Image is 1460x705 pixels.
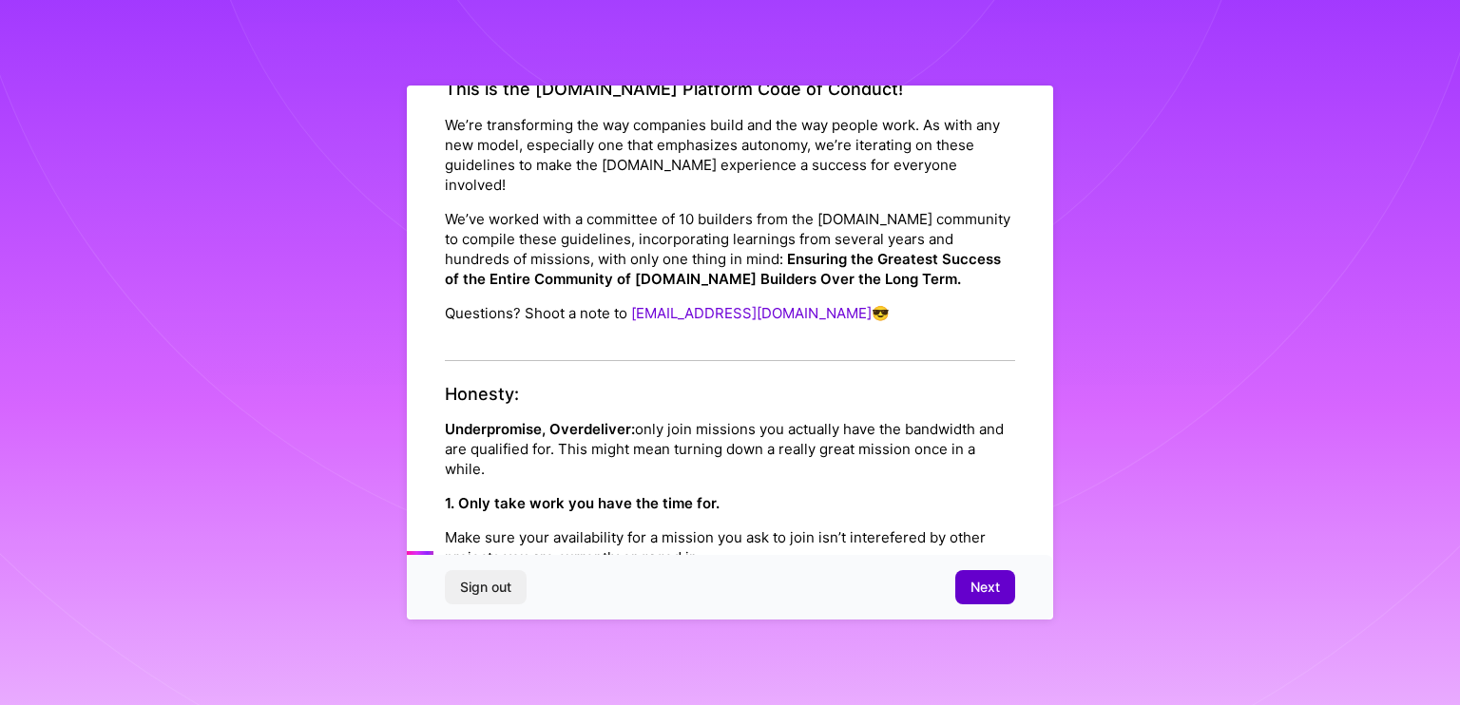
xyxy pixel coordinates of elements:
[445,384,1015,405] h4: Honesty:
[445,527,1015,567] p: Make sure your availability for a mission you ask to join isn’t interefered by other projects you...
[460,578,511,597] span: Sign out
[445,303,1015,323] p: Questions? Shoot a note to 😎
[445,420,635,438] strong: Underpromise, Overdeliver:
[445,209,1015,289] p: We’ve worked with a committee of 10 builders from the [DOMAIN_NAME] community to compile these gu...
[445,419,1015,479] p: only join missions you actually have the bandwidth and are qualified for. This might mean turning...
[445,79,1015,100] h4: This is the [DOMAIN_NAME] Platform Code of Conduct!
[445,250,1001,288] strong: Ensuring the Greatest Success of the Entire Community of [DOMAIN_NAME] Builders Over the Long Term.
[970,578,1000,597] span: Next
[445,494,720,512] strong: 1. Only take work you have the time for.
[631,304,872,322] a: [EMAIL_ADDRESS][DOMAIN_NAME]
[445,115,1015,195] p: We’re transforming the way companies build and the way people work. As with any new model, especi...
[445,570,527,604] button: Sign out
[955,570,1015,604] button: Next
